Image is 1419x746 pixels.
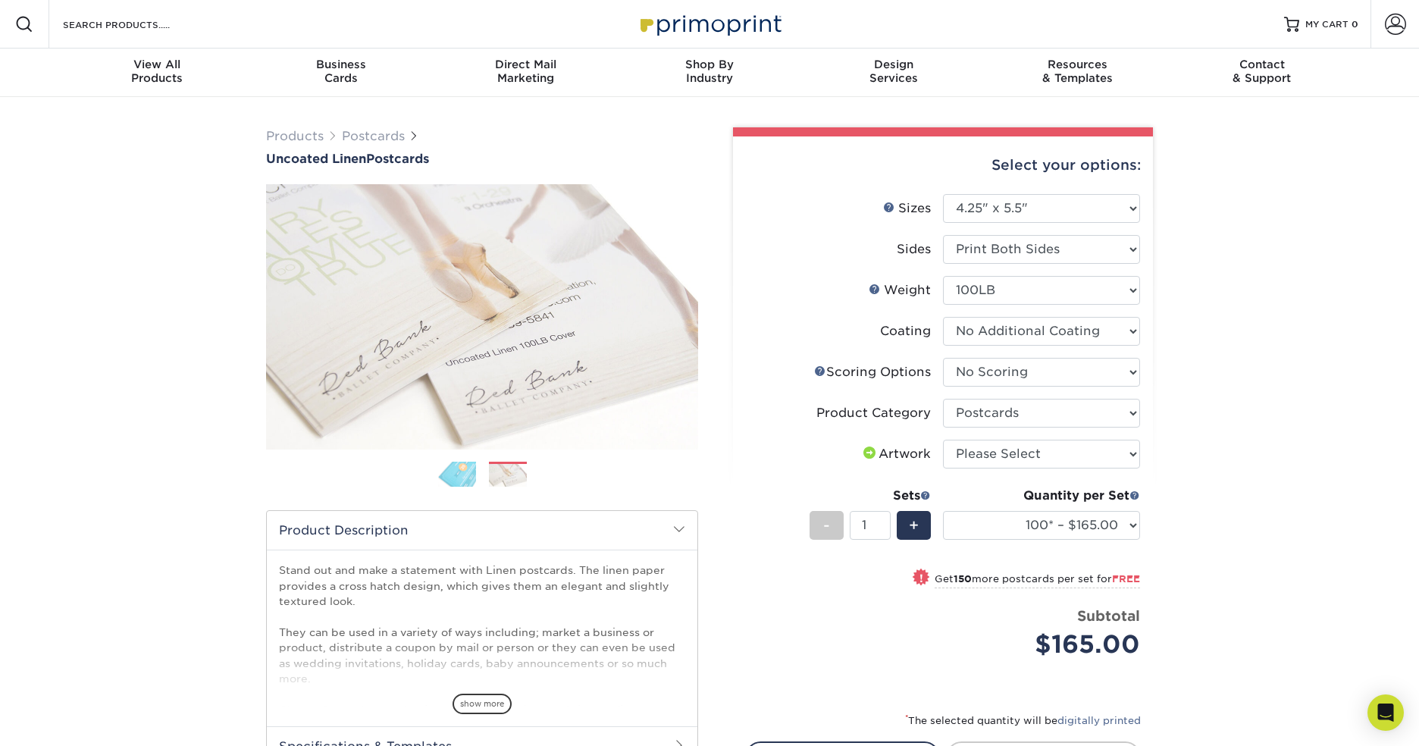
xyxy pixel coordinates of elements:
a: Postcards [342,129,405,143]
a: BusinessCards [249,49,434,97]
div: $165.00 [954,626,1140,663]
div: Sets [810,487,931,505]
img: Postcards 01 [438,461,476,487]
span: show more [453,694,512,714]
div: Cards [249,58,434,85]
h1: Postcards [266,152,698,166]
a: View AllProducts [65,49,249,97]
a: Products [266,129,324,143]
img: Uncoated Linen 02 [266,184,698,450]
span: Contact [1170,58,1354,71]
span: FREE [1112,573,1140,585]
span: Shop By [618,58,802,71]
input: SEARCH PRODUCTS..... [61,15,209,33]
span: Direct Mail [434,58,618,71]
span: Business [249,58,434,71]
div: & Support [1170,58,1354,85]
span: + [909,514,919,537]
small: The selected quantity will be [905,715,1141,726]
div: Quantity per Set [943,487,1140,505]
span: Uncoated Linen [266,152,366,166]
div: Product Category [816,404,931,422]
a: Uncoated LinenPostcards [266,152,698,166]
a: Shop ByIndustry [618,49,802,97]
img: Postcards 02 [489,464,527,487]
h2: Product Description [267,511,697,550]
a: digitally printed [1057,715,1141,726]
div: Select your options: [745,136,1141,194]
div: Products [65,58,249,85]
span: Design [801,58,985,71]
span: 0 [1352,19,1358,30]
div: Open Intercom Messenger [1367,694,1404,731]
a: Resources& Templates [985,49,1170,97]
a: DesignServices [801,49,985,97]
span: ! [919,570,923,586]
div: Sizes [883,199,931,218]
div: Industry [618,58,802,85]
span: Resources [985,58,1170,71]
div: Weight [869,281,931,299]
span: MY CART [1305,18,1349,31]
div: & Templates [985,58,1170,85]
a: Direct MailMarketing [434,49,618,97]
div: Services [801,58,985,85]
div: Artwork [860,445,931,463]
div: Sides [897,240,931,259]
img: Primoprint [634,8,785,40]
div: Marketing [434,58,618,85]
span: - [823,514,830,537]
div: Scoring Options [814,363,931,381]
a: Contact& Support [1170,49,1354,97]
strong: 150 [954,573,972,585]
strong: Subtotal [1077,607,1140,624]
div: Coating [880,322,931,340]
span: View All [65,58,249,71]
small: Get more postcards per set for [935,573,1140,588]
